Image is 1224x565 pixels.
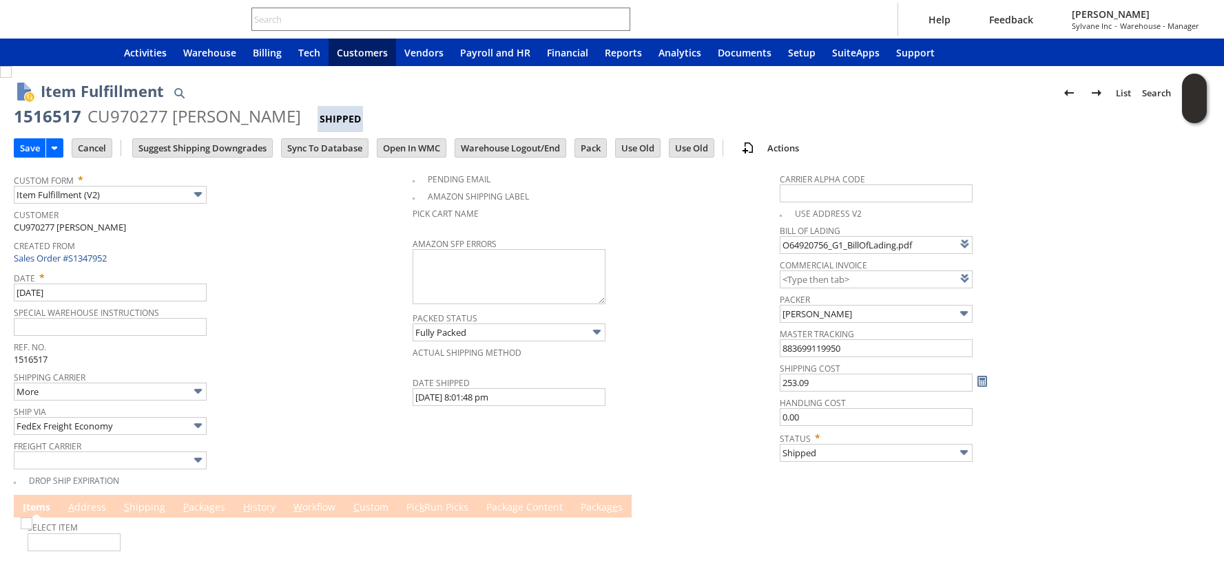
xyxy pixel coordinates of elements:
a: Financial [539,39,597,66]
a: Commercial Invoice [780,259,867,271]
input: Warehouse Logout/End [455,139,566,157]
a: Address [65,500,110,515]
img: More Options [190,418,206,434]
span: Billing [253,46,282,59]
svg: Recent Records [25,44,41,61]
svg: Search [611,11,627,28]
svg: Shortcuts [58,44,74,61]
img: More Options [589,324,605,340]
img: Previous [1061,85,1077,101]
input: <Type then tab> [780,236,973,254]
img: More Options [190,186,206,202]
span: H [243,500,250,513]
a: Created From [14,240,75,252]
a: Date [14,273,35,284]
a: Drop Ship Expiration [29,475,119,487]
span: Oracle Guided Learning Widget. To move around, please hold and drag [1182,99,1207,124]
span: I [23,500,26,513]
input: Sync To Database [282,139,368,157]
a: Amazon SFP Errors [413,238,497,250]
a: Actions [762,142,805,154]
img: More Options [190,383,206,399]
a: Shipping Cost [780,363,840,374]
a: Shipping Carrier [14,372,85,383]
span: A [68,500,74,513]
span: Documents [718,46,771,59]
input: Shipped [780,444,973,462]
a: Carrier Alpha Code [780,173,865,185]
input: Daniel Rainey Jr [780,305,973,323]
span: CU970277 [PERSON_NAME] [14,221,126,234]
a: Pick Cart Name [413,208,479,220]
span: g [512,500,518,513]
input: More [14,383,207,401]
span: [PERSON_NAME] [1072,8,1199,21]
span: Financial [547,46,588,59]
a: Bill Of Lading [780,225,840,237]
input: Item Fulfillment (V2) [14,186,207,204]
input: Open In WMC [377,139,446,157]
input: Pack [575,139,606,157]
span: 1516517 [14,353,48,365]
a: Special Warehouse Instructions [14,307,159,319]
a: Sales Order #S1347952 [14,252,110,264]
a: PickRun Picks [403,500,472,515]
a: Pending Email [428,173,490,185]
span: P [183,500,189,513]
a: Calculate [975,374,990,389]
input: Save [14,139,45,157]
div: CU970277 [PERSON_NAME] [87,105,301,127]
a: Status [780,433,811,445]
a: Billing [245,39,290,66]
span: Tech [298,46,320,59]
a: Home [83,39,116,66]
a: Packages [180,500,229,515]
span: Customers [337,46,388,59]
span: Warehouse [183,46,236,59]
span: Reports [605,46,642,59]
a: Analytics [650,39,709,66]
a: History [240,500,279,515]
h1: Item Fulfillment [41,80,164,103]
span: C [353,500,360,513]
a: Date Shipped [413,377,470,389]
input: <Type then tab> [780,270,973,288]
a: Support [888,39,943,66]
span: Sylvane Inc [1072,21,1112,31]
a: Items [19,500,54,515]
a: Recent Records [17,39,50,66]
img: add-record.svg [740,140,756,156]
a: Search [1137,82,1176,104]
a: Custom Form [14,175,74,186]
input: Use Old [670,139,714,157]
span: Analytics [658,46,701,59]
svg: Home [91,44,107,61]
a: Vendors [396,39,452,66]
a: Payroll and HR [452,39,539,66]
input: Search [252,11,611,28]
a: Packer [780,294,810,306]
span: Feedback [989,13,1033,26]
span: Vendors [404,46,444,59]
input: Cancel [72,139,112,157]
span: - [1114,21,1117,31]
div: Shipped [318,106,363,132]
input: FedEx Freight Economy [14,417,207,435]
a: More [1176,82,1210,104]
a: Unrolled view on [1185,498,1202,514]
span: Warehouse - Manager [1120,21,1199,31]
div: Shortcuts [50,39,83,66]
span: S [124,500,129,513]
a: Reports [597,39,650,66]
img: Next [1088,85,1105,101]
a: Select Item [28,522,78,533]
span: SuiteApps [832,46,880,59]
a: Actual Shipping Method [413,347,521,359]
input: Use Old [616,139,660,157]
div: 1516517 [14,105,81,127]
a: Packages [577,500,626,515]
img: More Options [956,306,972,321]
a: Documents [709,39,780,66]
a: Custom [350,500,392,515]
span: Activities [124,46,167,59]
